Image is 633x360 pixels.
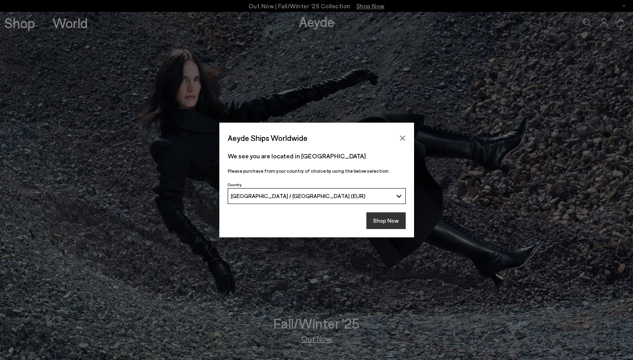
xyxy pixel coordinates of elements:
button: Shop Now [366,212,406,229]
span: [GEOGRAPHIC_DATA] / [GEOGRAPHIC_DATA] (EUR) [231,193,366,199]
p: Please purchase from your country of choice by using the below selection: [228,167,406,175]
span: Aeyde Ships Worldwide [228,131,308,145]
p: We see you are located in [GEOGRAPHIC_DATA] [228,151,406,161]
span: Country [228,182,242,187]
button: Close [397,132,408,144]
